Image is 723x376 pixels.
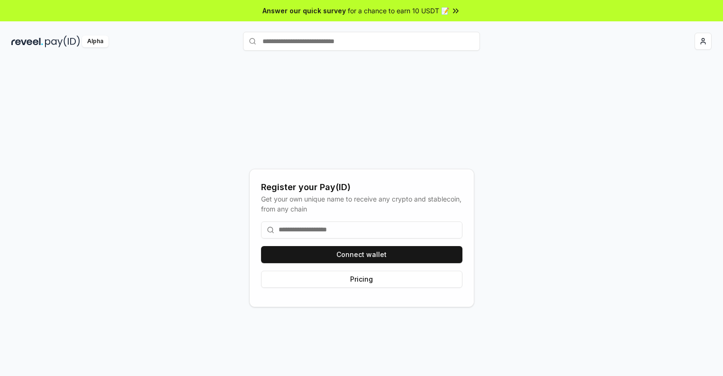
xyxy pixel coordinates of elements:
span: Answer our quick survey [262,6,346,16]
button: Pricing [261,271,462,288]
button: Connect wallet [261,246,462,263]
div: Alpha [82,36,108,47]
span: for a chance to earn 10 USDT 📝 [348,6,449,16]
div: Register your Pay(ID) [261,181,462,194]
img: reveel_dark [11,36,43,47]
div: Get your own unique name to receive any crypto and stablecoin, from any chain [261,194,462,214]
img: pay_id [45,36,80,47]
